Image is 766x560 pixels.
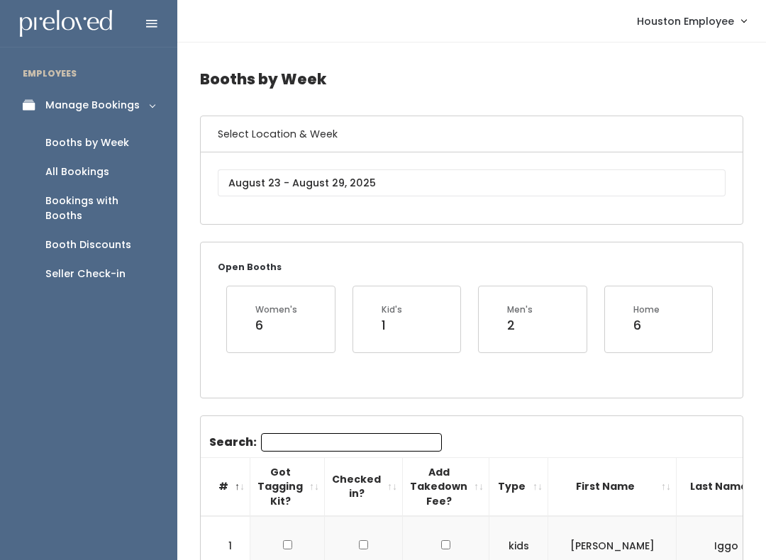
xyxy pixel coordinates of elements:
th: Type: activate to sort column ascending [489,457,548,516]
div: Bookings with Booths [45,194,155,223]
div: Women's [255,303,297,316]
div: Home [633,303,660,316]
th: Add Takedown Fee?: activate to sort column ascending [403,457,489,516]
div: 6 [633,316,660,335]
span: Houston Employee [637,13,734,29]
div: Men's [507,303,533,316]
h6: Select Location & Week [201,116,743,152]
h4: Booths by Week [200,60,743,99]
a: Houston Employee [623,6,760,36]
div: Booth Discounts [45,237,131,252]
th: First Name: activate to sort column ascending [548,457,677,516]
div: Manage Bookings [45,98,140,113]
th: #: activate to sort column descending [201,457,250,516]
img: preloved logo [20,10,112,38]
div: 1 [382,316,402,335]
input: Search: [261,433,442,452]
div: 2 [507,316,533,335]
th: Checked in?: activate to sort column ascending [325,457,403,516]
th: Got Tagging Kit?: activate to sort column ascending [250,457,325,516]
div: Seller Check-in [45,267,126,281]
small: Open Booths [218,261,282,273]
input: August 23 - August 29, 2025 [218,169,726,196]
div: All Bookings [45,164,109,179]
label: Search: [209,433,442,452]
div: Kid's [382,303,402,316]
div: 6 [255,316,297,335]
div: Booths by Week [45,135,129,150]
